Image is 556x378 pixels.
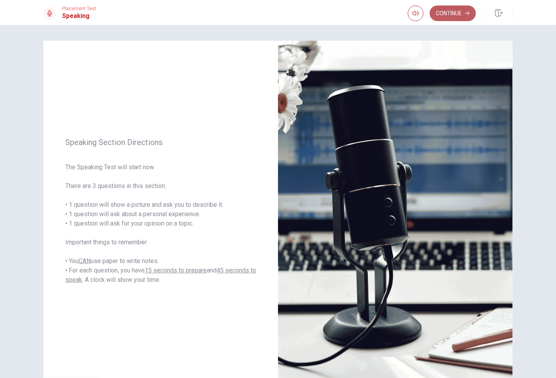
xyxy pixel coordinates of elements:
u: 15 seconds to prepare [145,267,207,274]
span: Speaking Section Directions [65,138,256,147]
u: CAN [79,257,91,265]
span: Placement Test [62,6,96,11]
button: Continue [430,5,476,21]
span: The Speaking Test will start now. There are 3 questions in this section. • 1 question will show a... [65,163,256,285]
h1: Speaking [62,11,96,21]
